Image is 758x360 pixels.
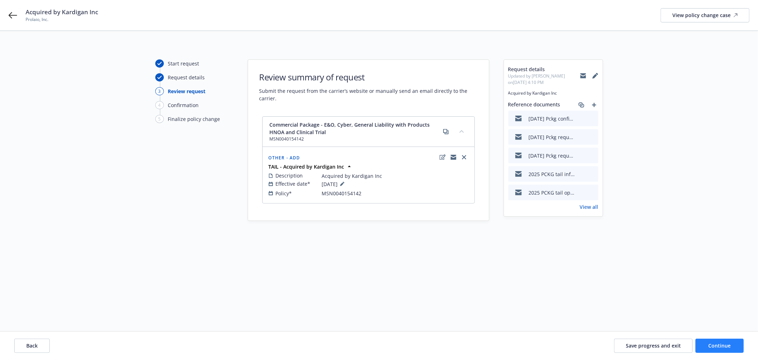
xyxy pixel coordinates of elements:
button: Continue [695,339,744,353]
a: close [460,153,468,162]
div: 2025 PCKG tail options EM frm RT.msg [529,189,575,196]
div: 3 [155,87,164,95]
a: associate [577,101,586,109]
button: download file [578,115,584,122]
a: View policy change case [661,8,749,22]
button: preview file [589,189,596,196]
button: Save progress and exit [614,339,693,353]
button: preview file [589,133,596,141]
span: Other - Add [269,155,300,161]
span: Policy* [276,190,292,197]
span: Acquired by Kardigan Inc [322,172,382,180]
button: preview file [589,152,596,159]
span: Description [276,172,303,179]
div: 2025 PCKG tail information EM to INSD.msg [529,170,575,178]
a: add [590,101,598,109]
span: Effective date* [276,180,311,187]
button: preview file [589,170,596,178]
a: View all [580,203,598,211]
strong: TAIL - Acquired by Kardigan Inc [269,163,344,170]
div: Request details [168,74,205,81]
div: View policy change case [672,9,738,22]
a: copy [442,127,450,136]
div: 4 [155,101,164,109]
div: Finalize policy change [168,115,220,123]
span: Request details [508,65,580,73]
div: Start request [168,60,199,67]
div: [DATE] Pckg confirmation on eff date for tail EM to RT.msg [529,115,575,122]
button: Back [14,339,50,353]
span: [DATE] [322,180,346,188]
button: download file [578,170,584,178]
span: Back [26,342,38,349]
div: [DATE] Pckg request for 3yr tail em to RT.msg [529,133,575,141]
div: Confirmation [168,101,199,109]
span: MSN0040154142 [322,190,362,197]
button: download file [578,152,584,159]
span: Updated by [PERSON_NAME] on [DATE] 4:10 PM [508,73,580,86]
h1: Review summary of request [259,71,478,83]
button: collapse content [456,126,467,137]
span: Acquired by Kardigan Inc [508,90,598,96]
div: Review request [168,88,206,95]
span: Continue [709,342,731,349]
div: 5 [155,115,164,123]
span: Save progress and exit [626,342,681,349]
div: Commercial Package - E&O, Cyber, General Liability with Products HNOA and Clinical TrialMSN004015... [263,117,474,147]
span: Commercial Package - E&O, Cyber, General Liability with Products HNOA and Clinical Trial [270,121,442,136]
button: download file [578,189,584,196]
a: edit [439,153,447,162]
button: preview file [589,115,596,122]
span: Prolaio, Inc. [26,16,98,23]
span: Acquired by Kardigan Inc [26,8,98,16]
button: download file [578,133,584,141]
div: [DATE] Pckg request for 3yr tail em frm insd.msg [529,152,575,159]
span: Reference documents [508,101,560,109]
span: MSN0040154142 [270,136,442,142]
a: copyLogging [449,153,458,162]
span: Submit the request from the carrier’s website or manually send an email directly to the carrier. [259,87,478,102]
